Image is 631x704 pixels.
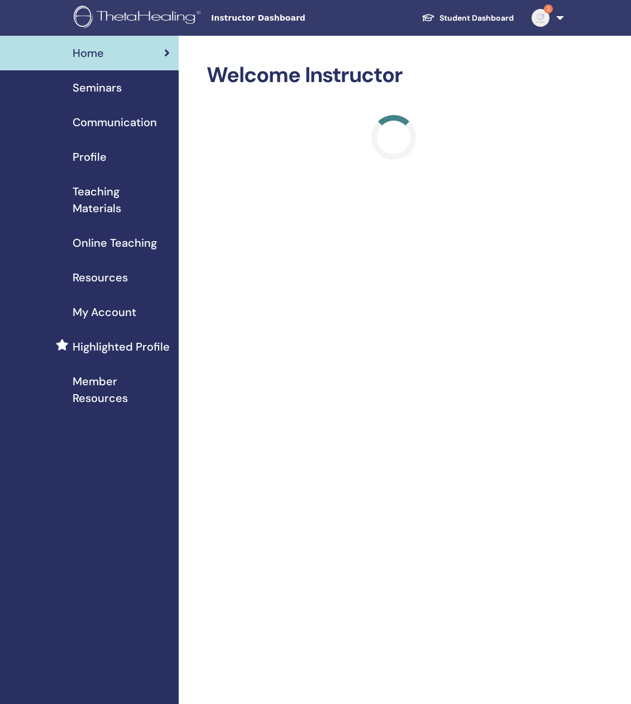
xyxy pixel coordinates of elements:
[73,149,107,165] span: Profile
[211,12,379,24] span: Instructor Dashboard
[73,183,170,217] span: Teaching Materials
[73,234,157,251] span: Online Teaching
[532,9,549,27] img: default.jpg
[73,79,122,96] span: Seminars
[74,6,204,31] img: logo.png
[544,4,553,13] span: 2
[73,269,128,286] span: Resources
[207,63,581,88] h2: Welcome Instructor
[413,8,523,28] a: Student Dashboard
[73,114,157,131] span: Communication
[73,373,170,406] span: Member Resources
[73,338,170,355] span: Highlighted Profile
[73,45,104,61] span: Home
[422,13,435,22] img: graduation-cap-white.svg
[73,304,136,320] span: My Account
